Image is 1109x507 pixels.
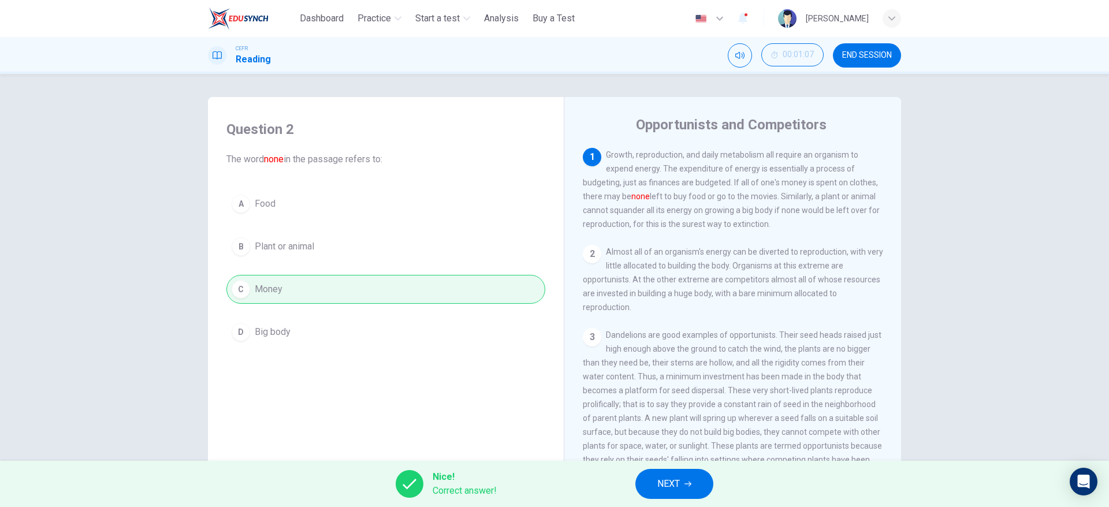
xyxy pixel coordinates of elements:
[236,44,248,53] span: CEFR
[1070,468,1097,495] div: Open Intercom Messenger
[635,469,713,499] button: NEXT
[778,9,797,28] img: Profile picture
[208,7,269,30] img: ELTC logo
[833,43,901,68] button: END SESSION
[533,12,575,25] span: Buy a Test
[300,12,344,25] span: Dashboard
[433,484,497,498] span: Correct answer!
[583,148,601,166] div: 1
[631,192,650,201] font: none
[806,12,869,25] div: [PERSON_NAME]
[226,152,545,166] span: The word in the passage refers to:
[415,12,460,25] span: Start a test
[358,12,391,25] span: Practice
[783,50,814,59] span: 00:01:07
[842,51,892,60] span: END SESSION
[353,8,406,29] button: Practice
[761,43,824,68] div: Hide
[657,476,680,492] span: NEXT
[583,330,882,492] span: Dandelions are good examples of opportunists. Their seed heads raised just high enough above the ...
[636,115,827,134] h4: Opportunists and Competitors
[236,53,271,66] h1: Reading
[226,120,545,139] h4: Question 2
[484,12,519,25] span: Analysis
[761,43,824,66] button: 00:01:07
[583,247,883,312] span: Almost all of an organism's energy can be diverted to reproduction, with very little allocated to...
[208,7,295,30] a: ELTC logo
[583,245,601,263] div: 2
[583,328,601,346] div: 3
[694,14,708,23] img: en
[528,8,579,29] button: Buy a Test
[295,8,348,29] button: Dashboard
[583,150,880,229] span: Growth, reproduction, and daily metabolism all require an organism to expend energy. The expendit...
[264,154,284,165] font: none
[728,43,752,68] div: Mute
[433,470,497,484] span: Nice!
[411,8,475,29] button: Start a test
[479,8,523,29] button: Analysis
